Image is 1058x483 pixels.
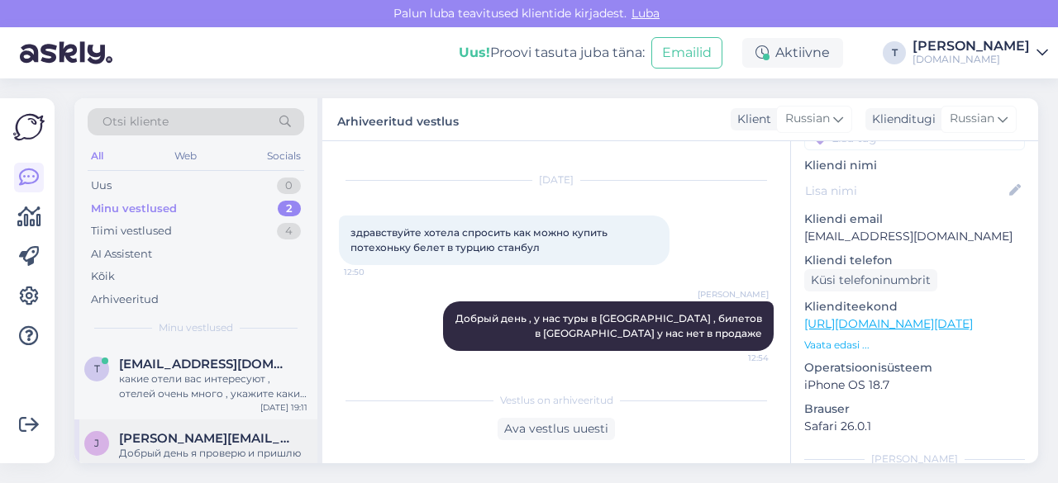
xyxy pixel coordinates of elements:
p: iPhone OS 18.7 [804,376,1025,394]
div: Uus [91,178,112,194]
p: Kliendi telefon [804,252,1025,269]
p: Kliendi email [804,211,1025,228]
span: [PERSON_NAME] [698,288,769,301]
span: T [94,362,100,375]
p: Kliendi nimi [804,157,1025,174]
p: Safari 26.0.1 [804,418,1025,435]
span: Minu vestlused [159,320,233,335]
span: Luba [627,6,665,21]
span: 12:54 [707,352,769,364]
img: Askly Logo [13,111,45,143]
div: Socials [264,145,304,167]
div: Minu vestlused [91,201,177,217]
p: Klienditeekond [804,298,1025,315]
button: Emailid [651,37,722,69]
b: Uus! [459,45,490,60]
div: Aktiivne [742,38,843,68]
span: Добрый день , у нас туры в [GEOGRAPHIC_DATA] , билетов в [GEOGRAPHIC_DATA] у нас нет в продаже [455,312,765,339]
div: [PERSON_NAME] [804,452,1025,466]
p: Operatsioonisüsteem [804,359,1025,376]
span: Russian [950,110,994,128]
label: Arhiveeritud vestlus [337,108,459,130]
span: Otsi kliente [102,113,169,130]
div: [DATE] 19:11 [260,401,307,414]
div: Arhiveeritud [91,291,159,308]
div: Klienditugi [865,111,936,128]
span: Tair.tuk@mail.ru [119,357,291,372]
div: [DOMAIN_NAME] [913,53,1030,66]
span: j [94,437,99,449]
div: Ava vestlus uuesti [498,418,615,440]
div: Kõik [91,268,115,285]
div: какие отели вас интересуют , отелей очень много , укажите какие пожелания [119,372,307,401]
div: 2 [278,201,301,217]
div: Web [171,145,200,167]
a: [PERSON_NAME][DOMAIN_NAME] [913,40,1048,66]
div: Добрый день я проверю и пришлю на почту вам [119,446,307,476]
p: Brauser [804,400,1025,418]
span: Vestlus on arhiveeritud [500,393,613,408]
div: T [883,41,906,64]
span: Russian [785,110,830,128]
p: [EMAIL_ADDRESS][DOMAIN_NAME] [804,228,1025,245]
span: jelena.joekeerd@mail.ee [119,431,291,446]
a: [URL][DOMAIN_NAME][DATE] [804,316,973,331]
div: AI Assistent [91,246,152,263]
p: Vaata edasi ... [804,338,1025,353]
div: Tiimi vestlused [91,223,172,239]
div: Klient [731,111,771,128]
div: [PERSON_NAME] [913,40,1030,53]
div: Küsi telefoninumbrit [804,269,937,291]
div: 0 [277,178,301,194]
input: Lisa nimi [805,182,1006,200]
span: здравствуйте хотела спросить как можно купить потехоньку белет в турцию станбул [350,226,610,253]
span: 12:50 [344,266,406,278]
div: Proovi tasuta juba täna: [459,43,645,63]
div: All [88,145,107,167]
div: [DATE] [339,173,774,187]
div: 4 [277,223,301,239]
